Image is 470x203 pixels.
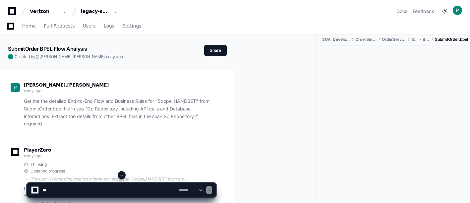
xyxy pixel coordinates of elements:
span: SOA_Development [322,37,350,42]
span: Users [83,24,96,28]
a: Settings [122,19,141,34]
button: Feedback [413,8,434,15]
img: ACg8ocLL3vXvdba5S5V7nChXuiKYjYAj5GQFF3QGVBb6etwgLiZA=s96-c [8,54,13,59]
a: Docs [396,8,407,15]
div: legacy-services [81,8,109,15]
span: SubmitOrder.bpel [435,37,468,42]
p: Get me the detailed End-to-End Flow and Business Rules for "Scope_HANDSET" from SubmitOrder.bpel ... [24,98,216,128]
span: Logs [104,24,114,28]
span: SOA [411,37,417,42]
span: Settings [122,24,141,28]
span: [PERSON_NAME].[PERSON_NAME] [39,54,105,59]
span: a day ago [24,88,41,93]
button: Share [204,45,227,56]
span: a day ago [24,153,41,158]
img: ACg8ocLL3vXvdba5S5V7nChXuiKYjYAj5GQFF3QGVBb6etwgLiZA=s96-c [453,6,462,15]
a: Users [83,19,96,34]
span: Home [22,24,36,28]
span: a day ago [105,54,123,59]
span: [PERSON_NAME].[PERSON_NAME] [24,82,109,88]
span: OrderServices [355,37,377,42]
span: Thinking [30,162,47,167]
a: Home [22,19,36,34]
span: Updating progress [30,169,65,174]
div: Verizon [30,8,58,15]
span: BPEL [423,37,430,42]
a: Pull Requests [44,19,75,34]
iframe: Open customer support [449,181,467,199]
span: PlayerZero [24,148,51,152]
app-text-character-animate: SubmitOrder BPEL Flow Analysis [8,45,87,52]
span: OrderServiceOS [382,37,406,42]
span: Created by [15,54,123,59]
button: legacy-services [78,5,121,17]
span: Pull Requests [44,24,75,28]
img: ACg8ocLL3vXvdba5S5V7nChXuiKYjYAj5GQFF3QGVBb6etwgLiZA=s96-c [11,83,20,92]
a: Logs [104,19,114,34]
button: Verizon [27,5,70,17]
span: @ [35,54,39,59]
